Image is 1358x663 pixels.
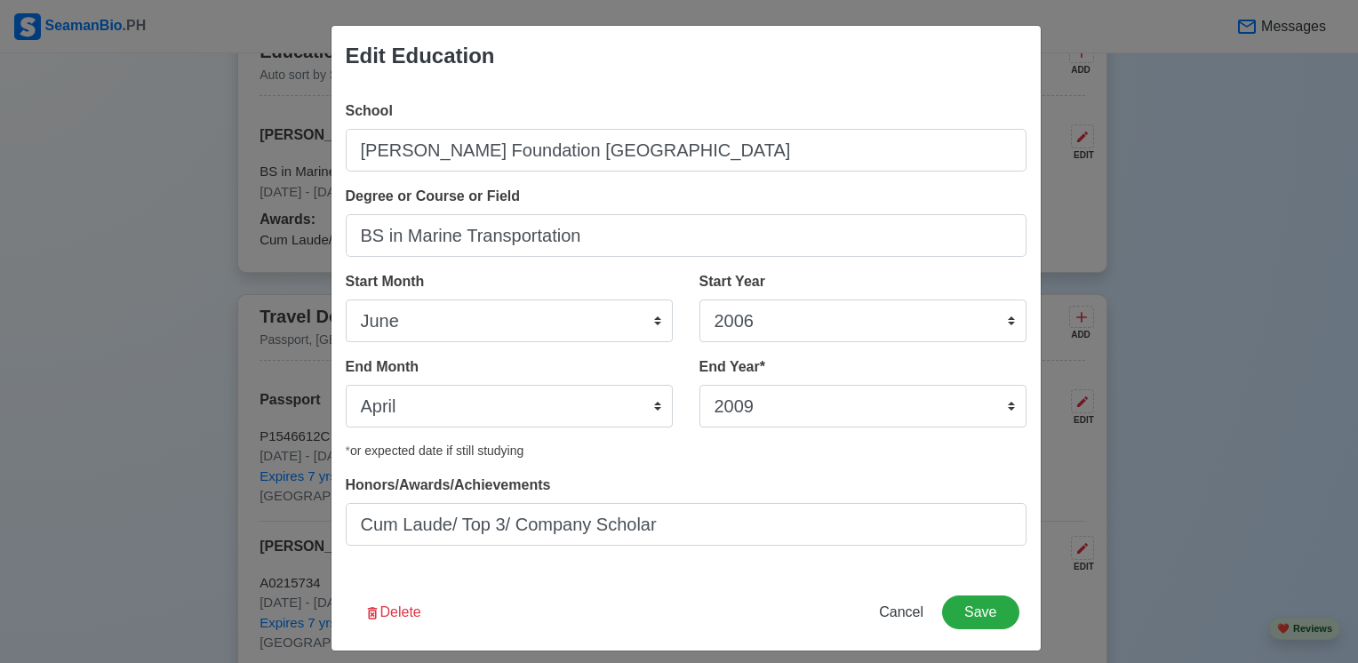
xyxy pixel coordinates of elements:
[879,604,923,619] span: Cancel
[346,103,393,118] span: School
[346,271,425,292] label: Start Month
[942,595,1018,629] button: Save
[346,477,551,492] span: Honors/Awards/Achievements
[346,40,495,72] div: Edit Education
[867,595,935,629] button: Cancel
[699,271,765,292] label: Start Year
[346,129,1026,172] input: Ex: PMI Colleges Bohol
[346,214,1026,257] input: Ex: BS in Marine Transportation
[346,188,521,204] span: Degree or Course or Field
[353,595,433,629] button: Delete
[346,356,419,378] label: End Month
[346,442,1026,460] div: or expected date if still studying
[699,356,765,378] label: End Year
